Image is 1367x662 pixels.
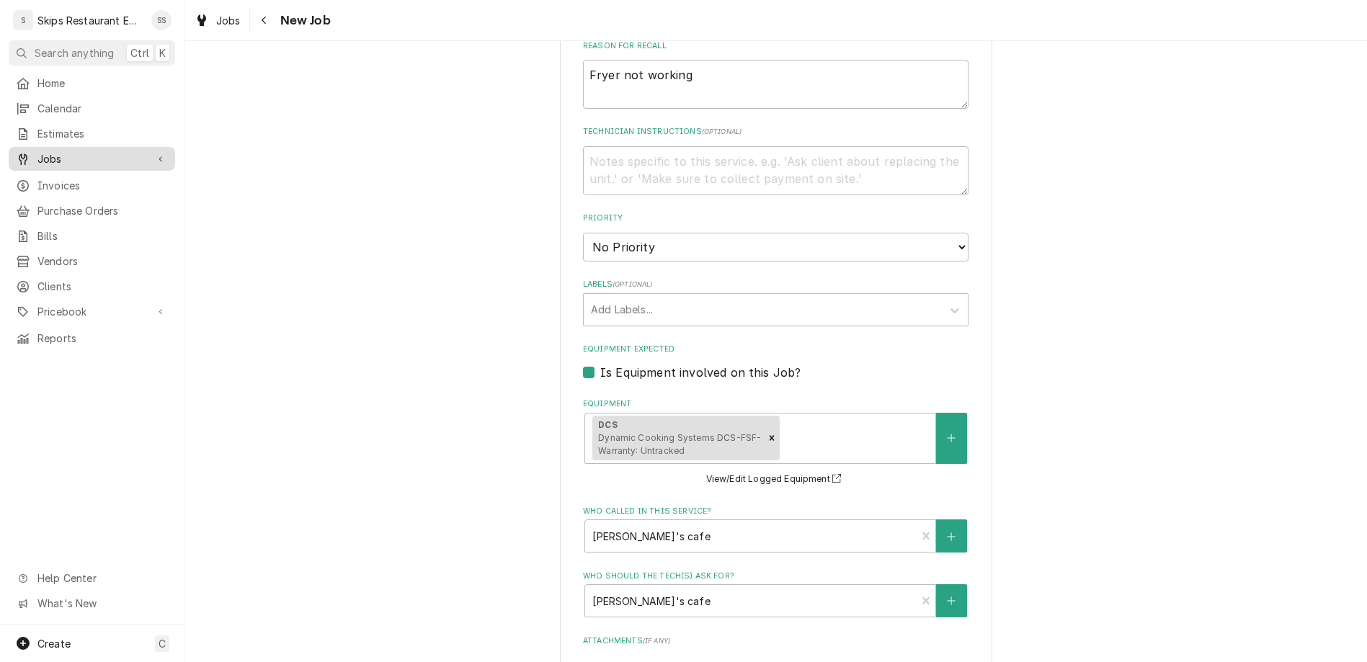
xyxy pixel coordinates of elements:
[583,213,969,261] div: Priority
[583,126,969,138] label: Technician Instructions
[9,122,175,146] a: Estimates
[583,571,969,617] div: Who should the tech(s) ask for?
[189,9,246,32] a: Jobs
[37,304,146,319] span: Pricebook
[37,279,168,294] span: Clients
[583,279,969,326] div: Labels
[613,280,653,288] span: ( optional )
[37,254,168,269] span: Vendors
[598,432,761,456] span: Dynamic Cooking Systems DCS-FSF- Warranty: Untracked
[37,203,168,218] span: Purchase Orders
[37,571,166,586] span: Help Center
[9,300,175,323] a: Go to Pricebook
[37,228,168,243] span: Bills
[702,128,742,135] span: ( optional )
[37,638,71,650] span: Create
[9,249,175,273] a: Vendors
[947,532,956,542] svg: Create New Contact
[583,344,969,355] label: Equipment Expected
[764,416,780,460] div: Remove [object Object]
[35,45,114,61] span: Search anything
[253,9,276,32] button: Navigate back
[643,637,670,645] span: ( if any )
[9,199,175,223] a: Purchase Orders
[37,331,168,346] span: Reports
[583,126,969,194] div: Technician Instructions
[583,40,969,109] div: Reason For Recall
[936,584,966,617] button: Create New Contact
[583,635,969,647] label: Attachments
[583,506,969,517] label: Who called in this service?
[583,60,969,109] textarea: Fryer not working
[936,519,966,553] button: Create New Contact
[583,213,969,224] label: Priority
[9,174,175,197] a: Invoices
[583,344,969,380] div: Equipment Expected
[9,274,175,298] a: Clients
[947,433,956,443] svg: Create New Equipment
[583,398,969,488] div: Equipment
[37,596,166,611] span: What's New
[216,13,241,28] span: Jobs
[9,326,175,350] a: Reports
[151,10,172,30] div: Shan Skipper's Avatar
[37,178,168,193] span: Invoices
[583,40,969,52] label: Reason For Recall
[37,76,168,91] span: Home
[9,566,175,590] a: Go to Help Center
[598,419,617,430] strong: DCS
[936,413,966,464] button: Create New Equipment
[37,126,168,141] span: Estimates
[37,13,143,28] div: Skips Restaurant Equipment
[159,636,166,651] span: C
[9,97,175,120] a: Calendar
[13,10,33,30] div: S
[583,279,969,290] label: Labels
[159,45,166,61] span: K
[9,40,175,66] button: Search anythingCtrlK
[583,571,969,582] label: Who should the tech(s) ask for?
[130,45,149,61] span: Ctrl
[704,470,848,488] button: View/Edit Logged Equipment
[9,147,175,171] a: Go to Jobs
[947,596,956,606] svg: Create New Contact
[9,591,175,615] a: Go to What's New
[276,11,331,30] span: New Job
[600,364,801,381] label: Is Equipment involved on this Job?
[583,398,969,410] label: Equipment
[37,101,168,116] span: Calendar
[583,506,969,553] div: Who called in this service?
[9,224,175,248] a: Bills
[37,151,146,166] span: Jobs
[151,10,172,30] div: SS
[9,71,175,95] a: Home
